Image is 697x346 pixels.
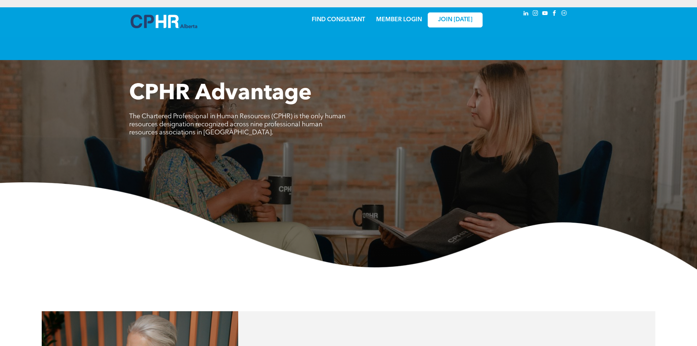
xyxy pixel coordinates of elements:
[131,15,197,28] img: A blue and white logo for cp alberta
[312,17,365,23] a: FIND CONSULTANT
[438,16,472,23] span: JOIN [DATE]
[376,17,422,23] a: MEMBER LOGIN
[532,9,540,19] a: instagram
[541,9,549,19] a: youtube
[551,9,559,19] a: facebook
[129,83,312,105] span: CPHR Advantage
[522,9,530,19] a: linkedin
[428,12,483,27] a: JOIN [DATE]
[129,113,345,136] span: The Chartered Professional in Human Resources (CPHR) is the only human resources designation reco...
[560,9,568,19] a: Social network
